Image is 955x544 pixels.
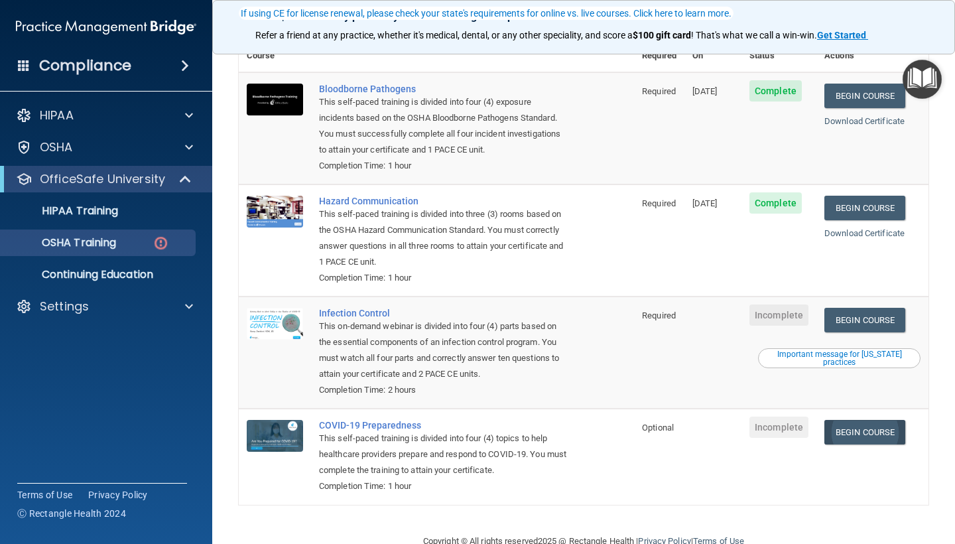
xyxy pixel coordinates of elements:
[642,423,674,433] span: Optional
[319,158,568,174] div: Completion Time: 1 hour
[824,228,905,238] a: Download Certificate
[824,84,905,108] a: Begin Course
[40,107,74,123] p: HIPAA
[17,488,72,502] a: Terms of Use
[642,86,676,96] span: Required
[692,86,718,96] span: [DATE]
[760,350,919,366] div: Important message for [US_STATE] practices
[241,9,732,18] div: If using CE for license renewal, please check your state's requirements for online vs. live cours...
[40,171,165,187] p: OfficeSafe University
[824,420,905,444] a: Begin Course
[40,139,73,155] p: OSHA
[319,420,568,431] a: COVID-19 Preparedness
[824,116,905,126] a: Download Certificate
[749,305,808,326] span: Incomplete
[153,235,169,251] img: danger-circle.6113f641.png
[16,14,196,40] img: PMB logo
[319,84,568,94] a: Bloodborne Pathogens
[758,348,921,368] button: Read this if you are a dental practitioner in the state of CA
[319,270,568,286] div: Completion Time: 1 hour
[17,507,126,520] span: Ⓒ Rectangle Health 2024
[319,318,568,382] div: This on-demand webinar is divided into four (4) parts based on the essential components of an inf...
[319,206,568,270] div: This self-paced training is divided into three (3) rooms based on the OSHA Hazard Communication S...
[9,204,118,218] p: HIPAA Training
[319,196,568,206] a: Hazard Communication
[692,198,718,208] span: [DATE]
[9,236,116,249] p: OSHA Training
[824,196,905,220] a: Begin Course
[691,30,817,40] span: ! That's what we call a win-win.
[319,308,568,318] a: Infection Control
[749,80,802,102] span: Complete
[40,299,89,314] p: Settings
[39,56,131,75] h4: Compliance
[749,417,808,438] span: Incomplete
[16,299,193,314] a: Settings
[16,107,193,123] a: HIPAA
[319,382,568,398] div: Completion Time: 2 hours
[817,30,866,40] strong: Get Started
[642,198,676,208] span: Required
[319,478,568,494] div: Completion Time: 1 hour
[903,60,942,99] button: Open Resource Center
[749,192,802,214] span: Complete
[319,94,568,158] div: This self-paced training is divided into four (4) exposure incidents based on the OSHA Bloodborne...
[239,7,733,20] button: If using CE for license renewal, please check your state's requirements for online vs. live cours...
[255,30,633,40] span: Refer a friend at any practice, whether it's medical, dental, or any other speciality, and score a
[824,308,905,332] a: Begin Course
[817,30,868,40] a: Get Started
[319,431,568,478] div: This self-paced training is divided into four (4) topics to help healthcare providers prepare and...
[16,171,192,187] a: OfficeSafe University
[633,30,691,40] strong: $100 gift card
[16,139,193,155] a: OSHA
[9,268,190,281] p: Continuing Education
[88,488,148,502] a: Privacy Policy
[642,310,676,320] span: Required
